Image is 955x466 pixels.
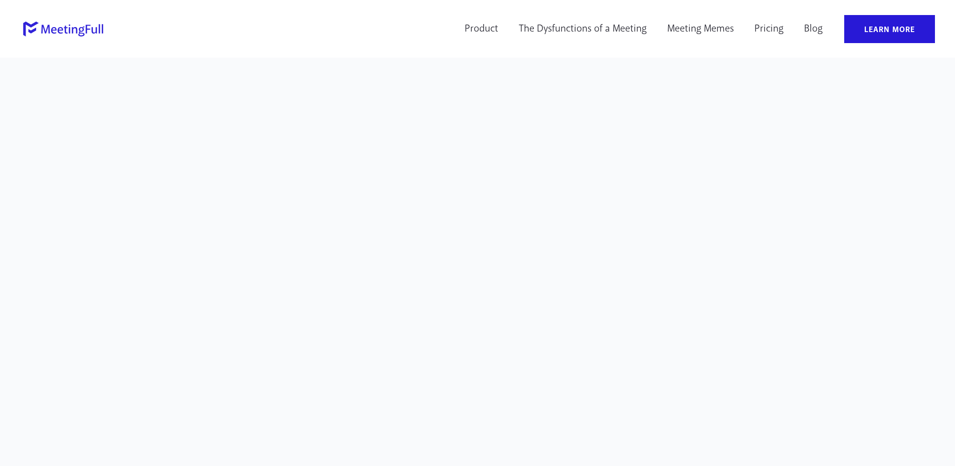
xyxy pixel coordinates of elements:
a: Meeting Memes [661,15,740,43]
a: Blog [798,15,829,43]
a: The Dysfunctions of a Meeting [512,15,653,43]
a: Product [458,15,505,43]
a: Pricing [748,15,790,43]
a: Learn More [844,15,935,43]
